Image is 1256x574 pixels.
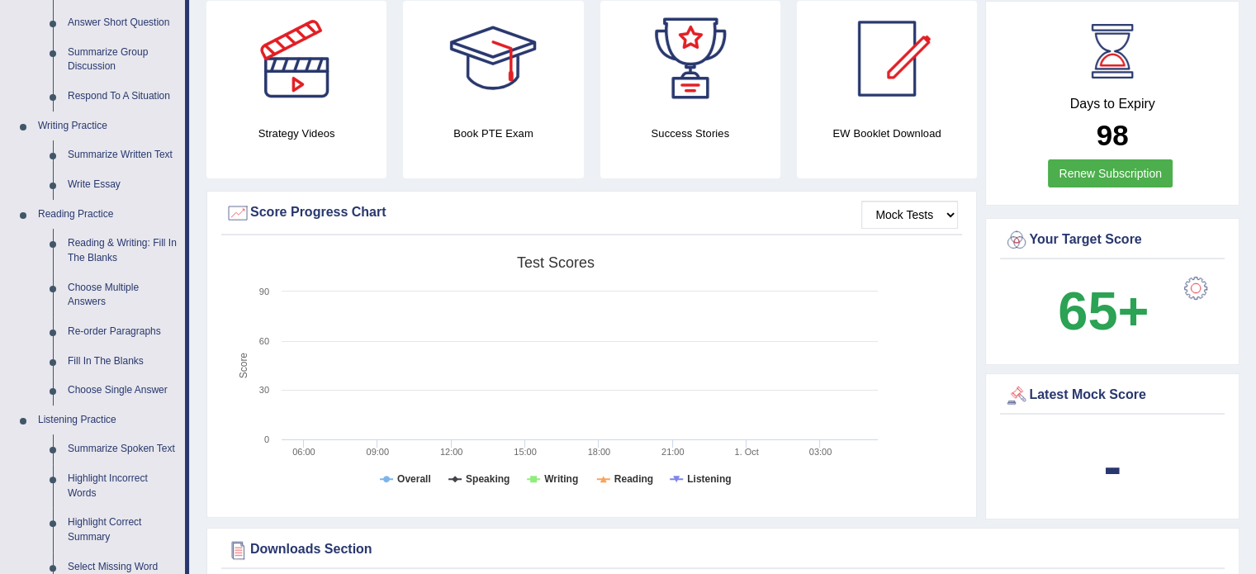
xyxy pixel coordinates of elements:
a: Choose Single Answer [60,376,185,406]
tspan: Writing [544,473,578,485]
tspan: Score [238,353,249,379]
div: Latest Mock Score [1004,383,1220,408]
tspan: 1. Oct [734,447,758,457]
h4: Success Stories [600,125,780,142]
h4: Days to Expiry [1004,97,1220,111]
text: 0 [264,434,269,444]
a: Highlight Correct Summary [60,508,185,552]
h4: EW Booklet Download [797,125,977,142]
div: Score Progress Chart [225,201,958,225]
text: 06:00 [292,447,315,457]
div: Your Target Score [1004,228,1220,253]
text: 30 [259,385,269,395]
a: Reading & Writing: Fill In The Blanks [60,229,185,273]
text: 15:00 [514,447,537,457]
a: Fill In The Blanks [60,347,185,377]
tspan: Listening [687,473,731,485]
text: 90 [259,287,269,296]
text: 12:00 [440,447,463,457]
tspan: Reading [614,473,653,485]
b: - [1103,436,1121,496]
h4: Strategy Videos [206,125,386,142]
text: 03:00 [809,447,832,457]
a: Re-order Paragraphs [60,317,185,347]
a: Highlight Incorrect Words [60,464,185,508]
a: Summarize Group Discussion [60,38,185,82]
b: 65+ [1058,281,1149,341]
a: Respond To A Situation [60,82,185,111]
a: Reading Practice [31,200,185,230]
a: Choose Multiple Answers [60,273,185,317]
a: Listening Practice [31,406,185,435]
text: 60 [259,336,269,346]
a: Renew Subscription [1048,159,1173,187]
a: Summarize Spoken Text [60,434,185,464]
b: 98 [1097,119,1129,151]
a: Answer Short Question [60,8,185,38]
text: 21:00 [661,447,685,457]
text: 18:00 [588,447,611,457]
text: 09:00 [367,447,390,457]
a: Summarize Written Text [60,140,185,170]
a: Writing Practice [31,111,185,141]
tspan: Speaking [466,473,510,485]
tspan: Test scores [517,254,595,271]
div: Downloads Section [225,538,1220,562]
a: Write Essay [60,170,185,200]
tspan: Overall [397,473,431,485]
h4: Book PTE Exam [403,125,583,142]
